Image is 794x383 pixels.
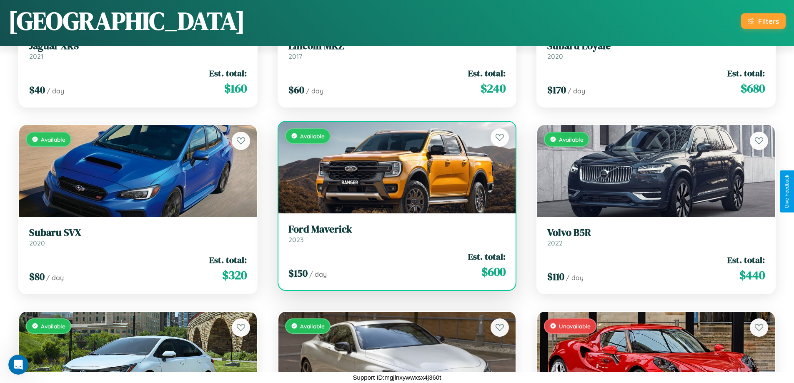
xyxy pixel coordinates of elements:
span: $ 110 [547,270,564,283]
p: Support ID: mgjlnxywwxsx4j360t [353,372,441,383]
span: $ 320 [222,267,247,283]
h3: Lincoln MKZ [288,40,506,52]
span: $ 40 [29,83,45,97]
h3: Subaru Loyale [547,40,765,52]
span: / day [309,270,327,278]
span: / day [46,273,64,282]
a: Lincoln MKZ2017 [288,40,506,60]
button: Filters [741,13,786,29]
span: Est. total: [209,254,247,266]
span: $ 160 [224,80,247,97]
span: Est. total: [468,67,506,79]
a: Subaru Loyale2020 [547,40,765,60]
h1: [GEOGRAPHIC_DATA] [8,4,245,38]
span: Est. total: [209,67,247,79]
span: Unavailable [559,323,591,330]
span: $ 680 [741,80,765,97]
span: Available [559,136,584,143]
span: $ 60 [288,83,304,97]
iframe: Intercom live chat [8,355,28,375]
span: Est. total: [468,250,506,263]
h3: Ford Maverick [288,223,506,235]
span: Available [41,136,65,143]
a: Jaguar XK82021 [29,40,247,60]
span: 2023 [288,235,303,244]
span: $ 240 [481,80,506,97]
a: Volvo B5R2022 [547,227,765,247]
div: Filters [758,17,779,25]
span: 2017 [288,52,302,60]
span: $ 440 [739,267,765,283]
span: Available [300,323,325,330]
div: Give Feedback [784,175,790,208]
h3: Jaguar XK8 [29,40,247,52]
span: Est. total: [727,254,765,266]
h3: Volvo B5R [547,227,765,239]
a: Subaru SVX2020 [29,227,247,247]
span: 2020 [29,239,45,247]
span: $ 80 [29,270,45,283]
span: 2020 [547,52,563,60]
span: / day [566,273,584,282]
a: Ford Maverick2023 [288,223,506,244]
span: Est. total: [727,67,765,79]
span: / day [47,87,64,95]
span: $ 150 [288,266,308,280]
span: 2021 [29,52,43,60]
span: Available [300,133,325,140]
span: $ 600 [481,263,506,280]
span: Available [41,323,65,330]
span: / day [568,87,585,95]
span: / day [306,87,323,95]
span: $ 170 [547,83,566,97]
span: 2022 [547,239,563,247]
h3: Subaru SVX [29,227,247,239]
